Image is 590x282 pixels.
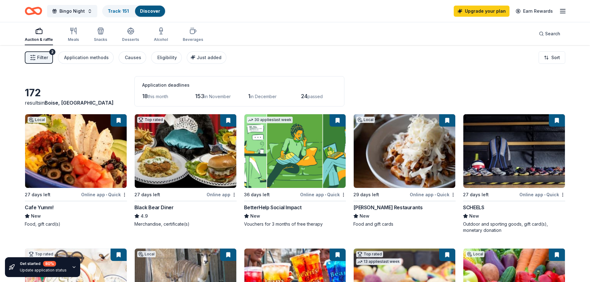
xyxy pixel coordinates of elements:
[154,25,168,45] button: Alcohol
[137,117,164,123] div: Top rated
[141,212,148,220] span: 4.9
[25,87,127,99] div: 172
[308,94,323,99] span: passed
[204,94,231,99] span: in November
[354,114,455,188] img: Image for Ethan Stowell Restaurants
[47,5,97,17] button: Bingo Night
[119,51,146,64] button: Causes
[195,93,204,99] span: 153
[247,117,293,123] div: 30 applies last week
[300,191,346,198] div: Online app Quick
[183,25,203,45] button: Beverages
[463,221,565,233] div: Outdoor and sporting goods, gift card(s), monetary donation
[183,37,203,42] div: Beverages
[43,261,56,267] div: 80 %
[207,191,237,198] div: Online app
[102,5,166,17] button: Track· 151Discover
[64,54,109,61] div: Application methods
[125,54,141,61] div: Causes
[154,37,168,42] div: Alcohol
[122,25,139,45] button: Desserts
[108,8,129,14] a: Track· 151
[356,117,375,123] div: Local
[20,261,67,267] div: Get started
[25,114,127,188] img: Image for Cafe Yumm!
[134,114,237,227] a: Image for Black Bear DinerTop rated27 days leftOnline appBlack Bear Diner4.9Merchandise, certific...
[106,192,107,197] span: •
[25,99,127,106] div: results
[454,6,509,17] a: Upgrade your plan
[25,25,53,45] button: Auction & raffle
[31,212,41,220] span: New
[58,51,114,64] button: Application methods
[463,204,484,211] div: SCHEELS
[551,54,560,61] span: Sort
[539,51,565,64] button: Sort
[435,192,436,197] span: •
[137,251,156,257] div: Local
[94,37,107,42] div: Snacks
[463,114,565,188] img: Image for SCHEELS
[142,81,337,89] div: Application deadlines
[353,191,379,198] div: 29 days left
[25,191,50,198] div: 27 days left
[41,100,114,106] span: in
[157,54,177,61] div: Eligibility
[20,268,67,273] div: Update application status
[134,204,174,211] div: Black Bear Diner
[353,204,422,211] div: [PERSON_NAME] Restaurants
[353,221,456,227] div: Food and gift cards
[134,191,160,198] div: 27 days left
[81,191,127,198] div: Online app Quick
[466,251,484,257] div: Local
[250,212,260,220] span: New
[244,191,270,198] div: 36 days left
[25,4,42,18] a: Home
[59,7,85,15] span: Bingo Night
[244,114,346,227] a: Image for BetterHelp Social Impact30 applieslast week36 days leftOnline app•QuickBetterHelp Socia...
[45,100,114,106] span: Boise, [GEOGRAPHIC_DATA]
[512,6,557,17] a: Earn Rewards
[463,114,565,233] a: Image for SCHEELS27 days leftOnline app•QuickSCHEELSNewOutdoor and sporting goods, gift card(s), ...
[463,191,489,198] div: 27 days left
[545,30,560,37] span: Search
[122,37,139,42] div: Desserts
[28,117,46,123] div: Local
[244,204,302,211] div: BetterHelp Social Impact
[68,37,79,42] div: Meals
[148,94,168,99] span: this month
[356,258,401,265] div: 13 applies last week
[49,49,55,55] div: 2
[410,191,456,198] div: Online app Quick
[25,37,53,42] div: Auction & raffle
[140,8,160,14] a: Discover
[94,25,107,45] button: Snacks
[469,212,479,220] span: New
[28,251,55,257] div: Top rated
[135,114,236,188] img: Image for Black Bear Diner
[151,51,182,64] button: Eligibility
[187,51,226,64] button: Just added
[250,94,277,99] span: in December
[353,114,456,227] a: Image for Ethan Stowell RestaurantsLocal29 days leftOnline app•Quick[PERSON_NAME] RestaurantsNewF...
[37,54,48,61] span: Filter
[25,204,54,211] div: Cafe Yumm!
[134,221,237,227] div: Merchandise, certificate(s)
[68,25,79,45] button: Meals
[25,114,127,227] a: Image for Cafe Yumm!Local27 days leftOnline app•QuickCafe Yumm!NewFood, gift card(s)
[248,93,250,99] span: 1
[301,93,308,99] span: 24
[244,221,346,227] div: Vouchers for 3 months of free therapy
[197,55,221,60] span: Just added
[544,192,545,197] span: •
[142,93,148,99] span: 18
[25,221,127,227] div: Food, gift card(s)
[244,114,346,188] img: Image for BetterHelp Social Impact
[356,251,383,257] div: Top rated
[519,191,565,198] div: Online app Quick
[534,28,565,40] button: Search
[360,212,369,220] span: New
[325,192,326,197] span: •
[25,51,53,64] button: Filter2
